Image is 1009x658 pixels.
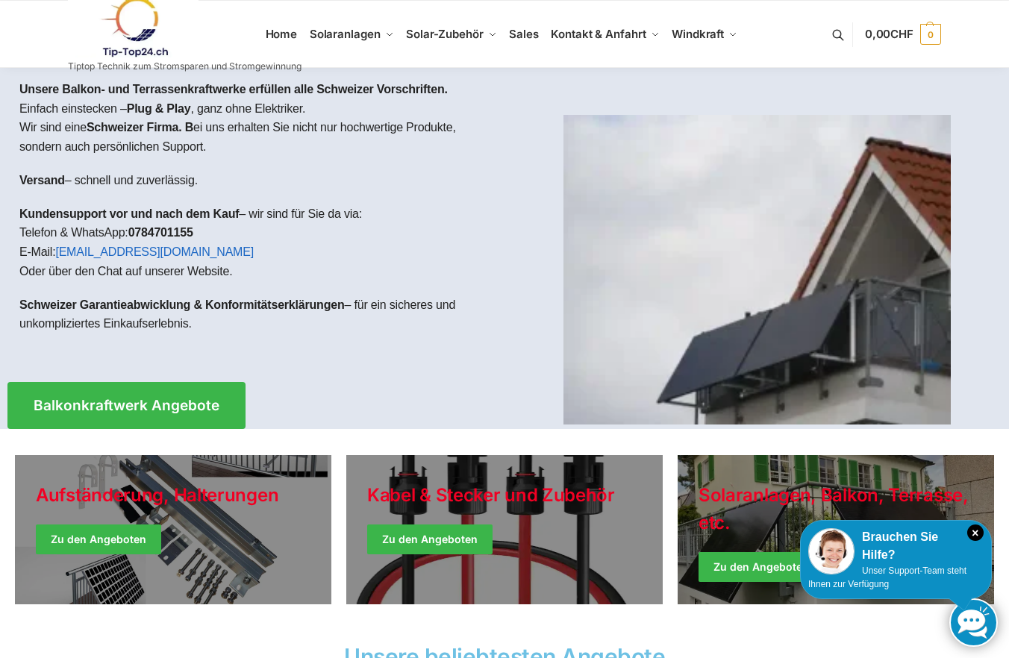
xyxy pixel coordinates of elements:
a: Winter Jackets [678,455,994,604]
a: Holiday Style [15,455,331,604]
a: Windkraft [666,1,744,68]
i: Schließen [967,524,984,541]
a: 0,00CHF 0 [865,12,941,57]
div: Brauchen Sie Hilfe? [808,528,984,564]
a: Balkonkraftwerk Angebote [7,382,246,429]
span: Solar-Zubehör [406,27,484,41]
a: Solar-Zubehör [400,1,503,68]
span: Solaranlagen [310,27,381,41]
span: Sales [509,27,539,41]
strong: 0784701155 [128,226,193,239]
p: Wir sind eine ei uns erhalten Sie nicht nur hochwertige Produkte, sondern auch persönlichen Support. [19,118,493,156]
img: Customer service [808,528,855,574]
p: – wir sind für Sie da via: Telefon & WhatsApp: E-Mail: Oder über den Chat auf unserer Website. [19,204,493,281]
span: Windkraft [672,27,724,41]
a: [EMAIL_ADDRESS][DOMAIN_NAME] [55,245,254,258]
div: Einfach einstecken – , ganz ohne Elektriker. [7,68,504,360]
strong: Schweizer Firma. B [87,121,193,134]
strong: Plug & Play [127,102,191,115]
a: Holiday Style [346,455,663,604]
a: Kontakt & Anfahrt [545,1,666,68]
span: CHF [890,27,913,41]
a: Solaranlagen [303,1,399,68]
img: Home 1 [563,115,951,424]
strong: Kundensupport vor und nach dem Kauf [19,207,239,220]
span: Unser Support-Team steht Ihnen zur Verfügung [808,565,966,589]
span: 0 [920,24,941,45]
p: – für ein sicheres und unkompliziertes Einkaufserlebnis. [19,295,493,333]
span: Kontakt & Anfahrt [551,27,646,41]
strong: Unsere Balkon- und Terrassenkraftwerke erfüllen alle Schweizer Vorschriften. [19,83,448,95]
p: – schnell und zuverlässig. [19,171,493,190]
span: Balkonkraftwerk Angebote [34,398,219,413]
p: Tiptop Technik zum Stromsparen und Stromgewinnung [68,62,302,71]
strong: Versand [19,174,65,187]
span: 0,00 [865,27,913,41]
a: Sales [503,1,545,68]
strong: Schweizer Garantieabwicklung & Konformitätserklärungen [19,298,345,311]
